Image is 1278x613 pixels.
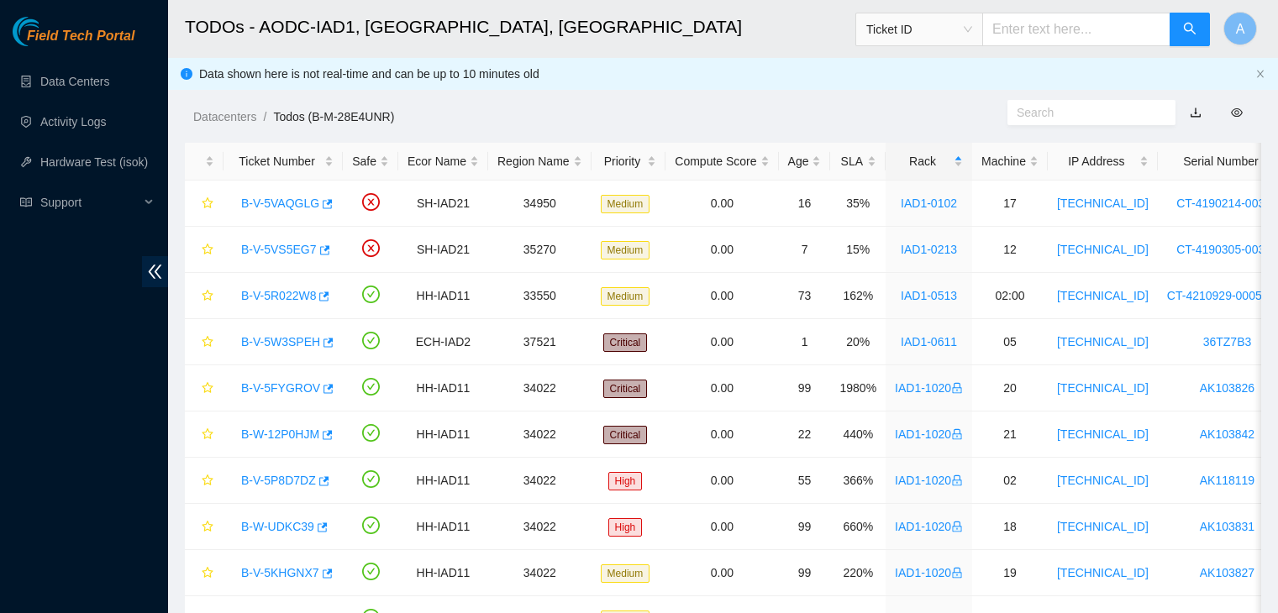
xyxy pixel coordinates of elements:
[1231,107,1243,118] span: eye
[1200,566,1254,579] a: AK103827
[779,458,831,504] td: 55
[972,504,1048,550] td: 18
[488,273,592,319] td: 33550
[1176,196,1278,210] a: CT-4190214-00371
[1203,335,1252,348] a: 36TZ7B3
[972,227,1048,273] td: 12
[194,328,214,355] button: star
[779,365,831,411] td: 99
[972,273,1048,319] td: 02:00
[601,241,650,259] span: Medium
[1236,18,1245,39] span: A
[194,236,214,263] button: star
[830,550,886,596] td: 220%
[362,563,380,580] span: check-circle
[202,428,213,442] span: star
[241,381,320,395] a: B-V-5FYGROV
[608,472,643,490] span: High
[241,335,320,348] a: B-V-5W3SPEH
[779,181,831,227] td: 16
[1057,520,1149,533] a: [TECHNICAL_ID]
[362,516,380,534] span: check-circle
[20,196,32,208] span: read
[1223,12,1257,45] button: A
[779,227,831,273] td: 7
[194,559,214,586] button: star
[194,421,214,448] button: star
[40,155,148,169] a: Hardware Test (isok)
[603,426,648,444] span: Critical
[142,256,168,287] span: double-left
[398,458,488,504] td: HH-IAD11
[398,504,488,550] td: HH-IAD11
[830,411,886,458] td: 440%
[1200,427,1254,441] a: AK103842
[194,513,214,540] button: star
[40,75,109,88] a: Data Centers
[13,30,134,52] a: Akamai TechnologiesField Tech Portal
[398,411,488,458] td: HH-IAD11
[193,110,256,123] a: Datacenters
[972,411,1048,458] td: 21
[830,319,886,365] td: 20%
[1255,69,1265,79] span: close
[202,521,213,534] span: star
[895,381,963,395] a: IAD1-1020lock
[830,365,886,411] td: 1980%
[488,550,592,596] td: 34022
[972,181,1048,227] td: 17
[901,243,957,256] a: IAD1-0213
[972,550,1048,596] td: 19
[241,427,319,441] a: B-W-12P0HJM
[202,382,213,396] span: star
[1183,22,1196,38] span: search
[1057,196,1149,210] a: [TECHNICAL_ID]
[1017,103,1153,122] input: Search
[241,474,316,487] a: B-V-5P8D7DZ
[608,518,643,537] span: High
[194,375,214,401] button: star
[601,287,650,306] span: Medium
[665,181,778,227] td: 0.00
[488,411,592,458] td: 34022
[951,567,963,579] span: lock
[273,110,394,123] a: Todos (B-M-28E4UNR)
[901,289,957,302] a: IAD1-0513
[895,427,963,441] a: IAD1-1020lock
[13,17,85,46] img: Akamai Technologies
[830,504,886,550] td: 660%
[1057,566,1149,579] a: [TECHNICAL_ID]
[1176,243,1278,256] a: CT-4190305-00348
[202,244,213,257] span: star
[1057,381,1149,395] a: [TECHNICAL_ID]
[398,227,488,273] td: SH-IAD21
[40,186,139,219] span: Support
[895,566,963,579] a: IAD1-1020lock
[1200,474,1254,487] a: AK118119
[241,520,314,533] a: B-W-UDKC39
[665,504,778,550] td: 0.00
[830,273,886,319] td: 162%
[603,380,648,398] span: Critical
[1057,243,1149,256] a: [TECHNICAL_ID]
[972,458,1048,504] td: 02
[665,227,778,273] td: 0.00
[895,474,963,487] a: IAD1-1020lock
[40,115,107,128] a: Activity Logs
[194,190,214,217] button: star
[398,319,488,365] td: ECH-IAD2
[1177,99,1214,126] button: download
[779,411,831,458] td: 22
[202,474,213,488] span: star
[1200,381,1254,395] a: AK103826
[362,378,380,396] span: check-circle
[779,273,831,319] td: 73
[779,550,831,596] td: 99
[1057,335,1149,348] a: [TECHNICAL_ID]
[972,365,1048,411] td: 20
[982,13,1170,46] input: Enter text here...
[901,335,957,348] a: IAD1-0611
[362,239,380,257] span: close-circle
[951,474,963,486] span: lock
[362,470,380,488] span: check-circle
